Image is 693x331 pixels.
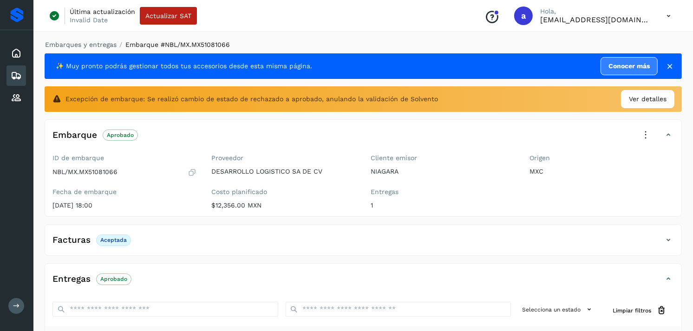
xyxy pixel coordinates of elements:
p: MXC [530,168,674,175]
p: Última actualización [70,7,135,16]
span: Excepción de embarque: Se realizó cambio de estado de rechazado a aprobado, anulando la validació... [65,94,438,104]
p: alejperez@niagarawater.com [540,15,652,24]
div: Proveedores [7,88,26,108]
p: 1 [371,201,515,209]
p: Aprobado [100,276,127,282]
h4: Entregas [52,274,91,285]
button: Selecciona un estado [518,302,598,317]
p: Aprobado [107,132,134,138]
span: Limpiar filtros [613,306,651,315]
label: Cliente emisor [371,154,515,162]
p: Aceptada [100,237,127,243]
a: Conocer más [601,57,658,75]
button: Actualizar SAT [140,7,197,25]
div: Inicio [7,43,26,64]
p: $12,356.00 MXN [212,201,356,209]
a: Embarques y entregas [45,41,117,48]
div: FacturasAceptada [45,232,681,255]
p: NBL/MX.MX51081066 [52,168,118,176]
h4: Embarque [52,130,97,141]
label: Entregas [371,188,515,196]
label: ID de embarque [52,154,197,162]
p: NIAGARA [371,168,515,175]
span: Actualizar SAT [145,13,191,19]
button: Limpiar filtros [605,302,674,319]
p: DESARROLLO LOGISTICO SA DE CV [212,168,356,175]
label: Costo planificado [212,188,356,196]
p: Hola, [540,7,652,15]
p: [DATE] 18:00 [52,201,197,209]
span: Embarque #NBL/MX.MX51081066 [125,41,230,48]
div: EmbarqueAprobado [45,127,681,150]
span: ✨ Muy pronto podrás gestionar todos tus accesorios desde esta misma página. [56,61,312,71]
label: Fecha de embarque [52,188,197,196]
span: Ver detalles [629,94,667,104]
div: EntregasAprobado [45,271,681,294]
nav: breadcrumb [45,40,682,50]
div: Embarques [7,65,26,86]
label: Origen [530,154,674,162]
p: Invalid Date [70,16,108,24]
h4: Facturas [52,235,91,246]
label: Proveedor [212,154,356,162]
